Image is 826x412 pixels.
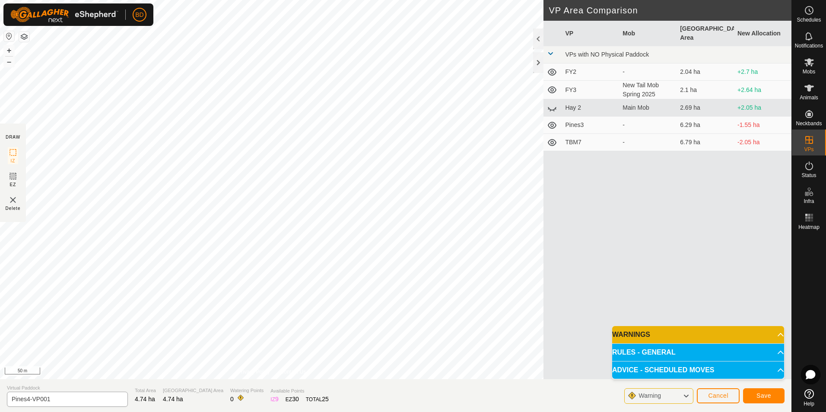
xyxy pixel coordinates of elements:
span: 30 [292,396,299,402]
span: VPs [804,147,813,152]
div: DRAW [6,134,20,140]
span: VPs with NO Physical Paddock [565,51,649,58]
div: EZ [286,395,299,404]
td: 2.04 ha [677,63,734,81]
button: Save [743,388,785,403]
a: Privacy Policy [238,368,270,376]
span: BD [135,10,143,19]
span: RULES - GENERAL [612,349,676,356]
span: WARNINGS [612,331,650,338]
p-accordion-header: ADVICE - SCHEDULED MOVES [612,361,784,379]
td: 2.1 ha [677,81,734,99]
td: -2.05 ha [734,134,791,151]
a: Help [792,386,826,410]
div: - [623,120,673,130]
span: Help [804,401,814,406]
td: 6.79 ha [677,134,734,151]
td: +2.7 ha [734,63,791,81]
span: 0 [230,396,234,402]
div: IZ [270,395,278,404]
div: - [623,67,673,76]
td: -1.55 ha [734,117,791,134]
span: Warning [639,392,661,399]
td: Pines3 [562,117,619,134]
span: Animals [800,95,818,100]
p-accordion-header: WARNINGS [612,326,784,343]
span: Virtual Paddock [7,384,128,392]
span: Watering Points [230,387,264,394]
img: VP [8,195,18,205]
h2: VP Area Comparison [549,5,791,16]
td: +2.64 ha [734,81,791,99]
span: Status [801,173,816,178]
div: Main Mob [623,103,673,112]
button: Cancel [697,388,740,403]
span: Notifications [795,43,823,48]
button: + [4,45,14,56]
span: 25 [322,396,329,402]
th: New Allocation [734,21,791,46]
button: Reset Map [4,31,14,41]
span: Cancel [708,392,728,399]
span: Save [756,392,771,399]
span: ADVICE - SCHEDULED MOVES [612,367,714,374]
th: Mob [619,21,677,46]
span: Schedules [797,17,821,22]
p-accordion-header: RULES - GENERAL [612,344,784,361]
td: FY2 [562,63,619,81]
td: +2.05 ha [734,99,791,117]
td: Hay 2 [562,99,619,117]
span: IZ [11,158,16,164]
span: 4.74 ha [163,396,183,402]
span: Heatmap [798,225,820,230]
td: 2.69 ha [677,99,734,117]
td: FY3 [562,81,619,99]
span: Neckbands [796,121,822,126]
span: Total Area [135,387,156,394]
div: New Tail Mob Spring 2025 [623,81,673,99]
td: TBM7 [562,134,619,151]
th: [GEOGRAPHIC_DATA] Area [677,21,734,46]
button: – [4,57,14,67]
span: 4.74 ha [135,396,155,402]
th: VP [562,21,619,46]
span: EZ [10,181,16,188]
img: Gallagher Logo [10,7,118,22]
span: 9 [275,396,279,402]
span: Mobs [803,69,815,74]
div: - [623,138,673,147]
td: 6.29 ha [677,117,734,134]
div: TOTAL [306,395,329,404]
span: [GEOGRAPHIC_DATA] Area [163,387,223,394]
span: Infra [804,199,814,204]
a: Contact Us [280,368,306,376]
span: Delete [6,205,21,212]
button: Map Layers [19,32,29,42]
span: Available Points [270,387,329,395]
